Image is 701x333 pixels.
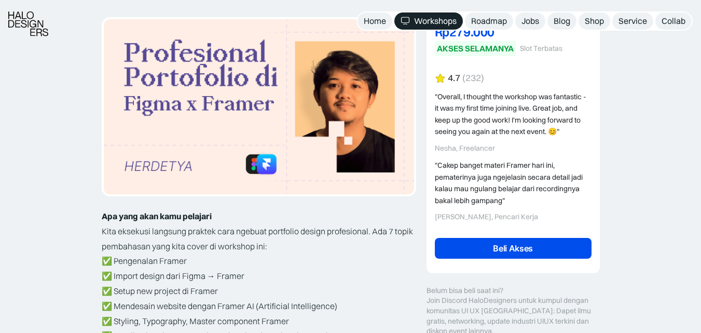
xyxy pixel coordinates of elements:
a: Home [358,12,392,30]
a: Blog [547,12,576,30]
div: "Overall, I thought the workshop was fantastic - it was my first time joining live. Great job, an... [435,91,592,138]
a: Jobs [515,12,545,30]
div: Nesha, Freelancer [435,144,592,153]
a: Collab [655,12,692,30]
div: Collab [662,16,685,26]
a: Service [612,12,653,30]
div: Workshops [414,16,457,26]
div: Rp279.000 [435,25,592,38]
a: Beli Akses [435,238,592,259]
strong: Apa yang akan kamu pelajari [102,211,212,221]
a: Workshops [394,12,463,30]
div: Roadmap [471,16,507,26]
div: (232) [462,73,484,84]
a: Roadmap [465,12,513,30]
div: AKSES SELAMANYA [437,43,514,54]
div: [PERSON_NAME], Pencari Kerja [435,212,592,221]
div: Jobs [521,16,539,26]
div: Service [618,16,647,26]
div: 4.7 [448,73,460,84]
div: Shop [585,16,604,26]
a: Shop [579,12,610,30]
div: "Cakep banget materi Framer hari ini, pematerinya juga ngejelasin secara detail jadi kalau mau ng... [435,159,592,206]
div: Home [364,16,386,26]
div: Slot Terbatas [520,44,562,53]
div: Blog [554,16,570,26]
p: Kita eksekusi langsung praktek cara ngebuat portfolio design profesional. Ada 7 topik pembahasan ... [102,224,416,254]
